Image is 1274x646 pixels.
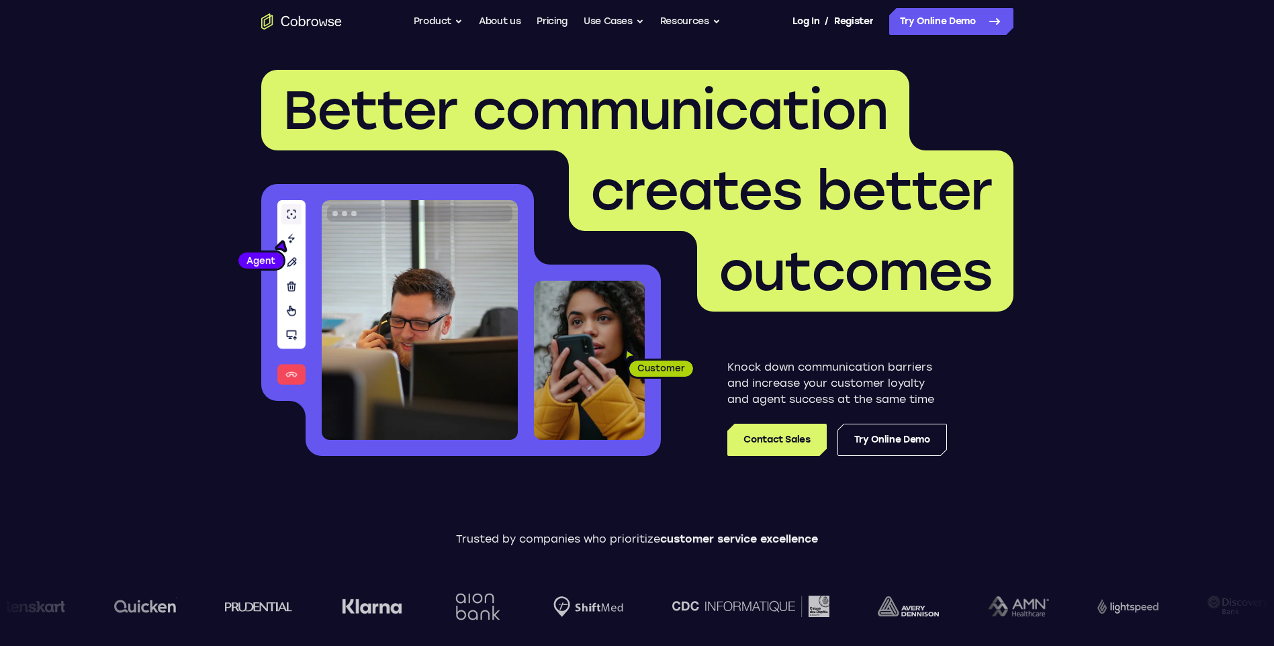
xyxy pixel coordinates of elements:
a: Go to the home page [261,13,342,30]
img: prudential [225,601,293,612]
span: Better communication [283,78,888,142]
span: outcomes [719,239,992,304]
a: Log In [792,8,819,35]
img: AMN Healthcare [988,596,1049,617]
img: Shiftmed [553,596,623,617]
a: Try Online Demo [889,8,1013,35]
span: customer service excellence [660,533,818,545]
a: Pricing [537,8,567,35]
p: Knock down communication barriers and increase your customer loyalty and agent success at the sam... [727,359,947,408]
a: About us [479,8,520,35]
img: Klarna [342,598,402,614]
button: Product [414,8,463,35]
img: CDC Informatique [672,596,829,616]
img: Aion Bank [451,580,505,634]
button: Use Cases [584,8,644,35]
a: Try Online Demo [837,424,947,456]
button: Resources [660,8,721,35]
a: Contact Sales [727,424,826,456]
img: A customer support agent talking on the phone [322,200,518,440]
span: / [825,13,829,30]
img: A customer holding their phone [534,281,645,440]
a: Register [834,8,873,35]
img: avery-dennison [878,596,939,616]
span: creates better [590,158,992,223]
